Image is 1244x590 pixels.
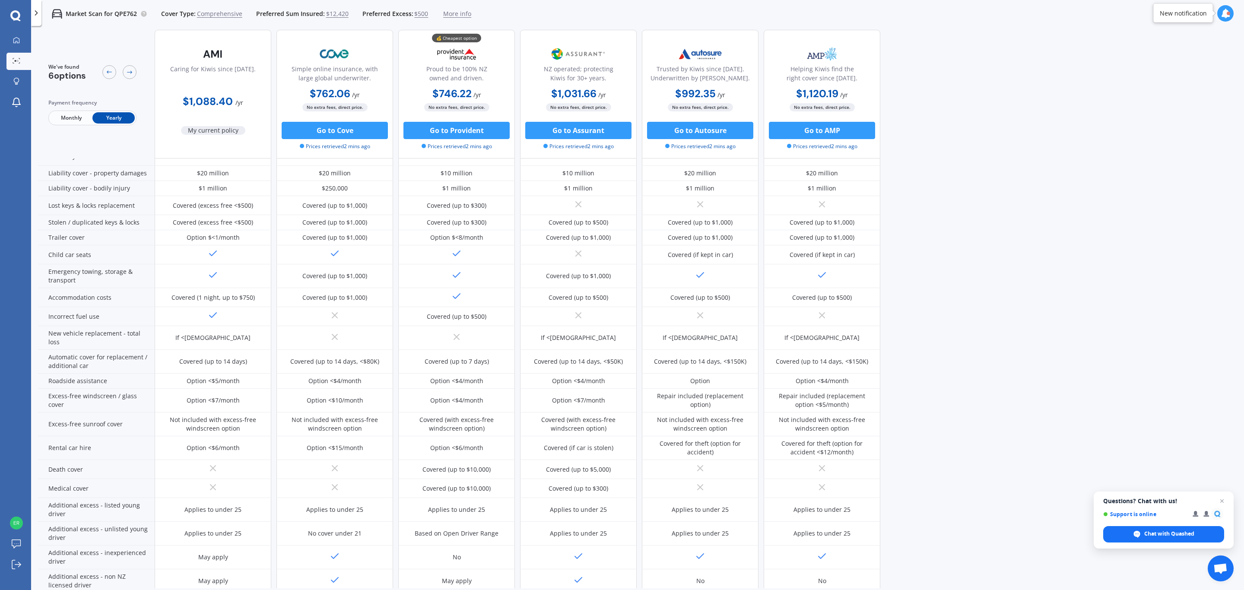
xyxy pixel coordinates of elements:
div: May apply [198,577,228,585]
div: Additional excess - listed young driver [38,498,155,522]
div: Covered (up to $500) [427,312,486,321]
div: Covered (up to $10,000) [422,465,491,474]
div: Covered (up to 14 days, <$150K) [654,357,746,366]
div: Covered (excess free <$500) [173,201,253,210]
span: Prices retrieved 2 mins ago [543,143,614,150]
div: Helping Kiwis find the right cover since [DATE]. [771,64,873,86]
div: If <[DEMOGRAPHIC_DATA] [175,333,251,342]
span: / yr [235,98,243,107]
div: $1 million [199,184,227,193]
div: Covered (up to $300) [549,484,608,493]
div: Not included with excess-free windscreen option [283,416,387,433]
div: Covered (up to $1,000) [302,233,367,242]
div: No [818,577,826,585]
div: Option <$4/month [308,377,362,385]
span: Chat with Quashed [1103,526,1224,542]
img: Cove.webp [306,43,363,65]
div: Simple online insurance, with large global underwriter. [284,64,386,86]
span: Prices retrieved 2 mins ago [787,143,857,150]
div: Covered (up to $1,000) [302,201,367,210]
div: Covered (excess free <$500) [173,218,253,227]
div: Option [690,377,710,385]
div: Applies to under 25 [184,505,241,514]
span: Yearly [92,112,135,124]
div: May apply [442,577,472,585]
div: Applies to under 25 [550,505,607,514]
div: Additional excess - inexperienced driver [38,546,155,569]
div: Applies to under 25 [672,529,729,538]
div: $20 million [197,169,229,178]
div: Not included with excess-free windscreen option [648,416,752,433]
span: $500 [414,10,428,18]
div: Covered (up to $5,000) [546,465,611,474]
div: No [453,553,461,561]
div: Covered (up to 7 days) [425,357,489,366]
img: Provident.png [428,43,485,65]
div: Covered for theft (option for accident) [648,439,752,457]
div: Applies to under 25 [428,505,485,514]
div: Covered (up to $1,000) [302,272,367,280]
span: Preferred Excess: [362,10,413,18]
div: $250,000 [322,184,348,193]
span: / yr [352,91,360,99]
div: Applies to under 25 [793,505,850,514]
div: Covered (up to 14 days, <$80K) [290,357,379,366]
div: Stolen / duplicated keys & locks [38,215,155,230]
div: Roadside assistance [38,374,155,389]
span: Preferred Sum Insured: [256,10,325,18]
div: Covered (up to 14 days, <$50K) [534,357,623,366]
div: Death cover [38,460,155,479]
div: $20 million [684,169,716,178]
div: Covered (up to $500) [670,293,730,302]
div: Covered (up to 14 days) [179,357,247,366]
div: Covered (if car is stolen) [544,444,613,452]
div: Option <$4/month [796,377,849,385]
div: Repair included (replacement option) [648,392,752,409]
div: Option <$4/month [430,377,483,385]
div: If <[DEMOGRAPHIC_DATA] [541,333,616,342]
img: 8a7f0e538d30885093aed35145861fe3 [10,517,23,530]
div: Automatic cover for replacement / additional car [38,350,155,374]
span: Prices retrieved 2 mins ago [665,143,736,150]
div: $1 million [686,184,714,193]
div: Applies to under 25 [184,529,241,538]
div: Liability cover - property damages [38,166,155,181]
div: If <[DEMOGRAPHIC_DATA] [784,333,860,342]
div: Medical cover [38,479,155,498]
div: Child car seats [38,245,155,264]
img: AMI-text-1.webp [184,43,241,65]
div: $1 million [564,184,593,193]
div: Covered (up to $1,000) [668,233,733,242]
div: Option <$15/month [307,444,363,452]
span: No extra fees, direct price. [302,103,368,111]
div: Option $<8/month [430,233,483,242]
div: Applies to under 25 [793,529,850,538]
div: Covered for theft (option for accident <$12/month) [770,439,874,457]
div: Rental car hire [38,436,155,460]
span: Prices retrieved 2 mins ago [422,143,492,150]
button: Go to Assurant [525,122,632,139]
div: Applies to under 25 [306,505,363,514]
span: Questions? Chat with us! [1103,498,1224,504]
a: Open chat [1208,555,1234,581]
div: No cover under 21 [308,529,362,538]
div: Excess-free sunroof cover [38,412,155,436]
div: $20 million [806,169,838,178]
div: Liability cover - bodily injury [38,181,155,196]
span: No extra fees, direct price. [668,103,733,111]
b: $762.06 [310,87,350,100]
div: Emergency towing, storage & transport [38,264,155,288]
img: Autosure.webp [672,43,729,65]
div: Repair included (replacement option <$5/month) [770,392,874,409]
div: Option <$4/month [552,377,605,385]
div: Covered (up to $1,000) [546,233,611,242]
div: $1 million [808,184,836,193]
div: Option <$6/month [187,444,240,452]
div: Lost keys & locks replacement [38,196,155,215]
span: Chat with Quashed [1144,530,1194,538]
div: Covered (with excess-free windscreen option) [527,416,630,433]
div: Option <$6/month [430,444,483,452]
div: Covered (if kept in car) [668,251,733,259]
span: / yr [840,91,848,99]
button: Go to Provident [403,122,510,139]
